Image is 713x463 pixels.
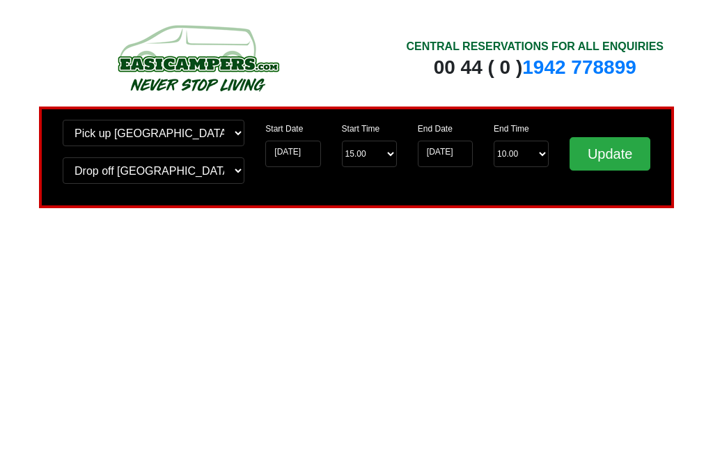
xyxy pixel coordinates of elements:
[522,56,636,78] a: 1942 778899
[265,123,303,135] label: Start Date
[418,123,453,135] label: End Date
[418,141,473,167] input: Return Date
[65,19,330,96] img: campers-checkout-logo.png
[406,55,664,80] div: 00 44 ( 0 )
[494,123,529,135] label: End Time
[342,123,380,135] label: Start Time
[570,137,650,171] input: Update
[406,38,664,55] div: CENTRAL RESERVATIONS FOR ALL ENQUIRIES
[265,141,320,167] input: Start Date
